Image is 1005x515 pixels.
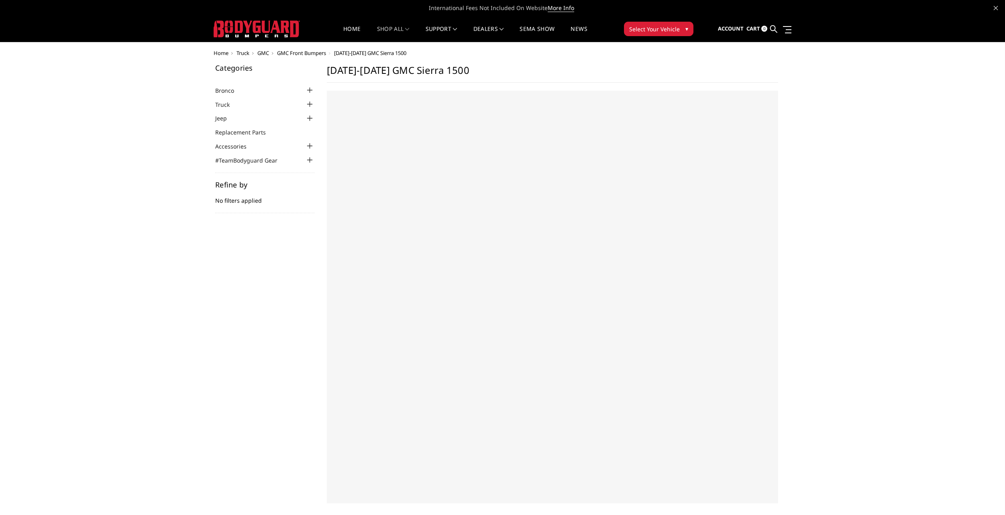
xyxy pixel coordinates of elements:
a: More Info [548,4,574,12]
a: GMC Front Bumpers [277,49,326,57]
a: Replacement Parts [215,128,276,136]
a: Dealers [473,26,504,42]
span: Cart [746,25,760,32]
iframe: Form 0 [335,99,770,495]
a: News [571,26,587,42]
a: SEMA Show [520,26,554,42]
a: Account [718,18,744,40]
a: #TeamBodyguard Gear [215,156,287,165]
span: 0 [761,26,767,32]
div: No filters applied [215,181,315,213]
a: Truck [215,100,240,109]
img: BODYGUARD BUMPERS [214,20,300,37]
a: Jeep [215,114,237,122]
a: Accessories [215,142,257,151]
span: Select Your Vehicle [629,25,680,33]
a: Cart 0 [746,18,767,40]
h1: [DATE]-[DATE] GMC Sierra 1500 [327,64,778,83]
a: Support [426,26,457,42]
a: Home [214,49,228,57]
a: Bronco [215,86,244,95]
span: Account [718,25,744,32]
h5: Refine by [215,181,315,188]
h5: Categories [215,64,315,71]
span: [DATE]-[DATE] GMC Sierra 1500 [334,49,406,57]
a: Truck [236,49,249,57]
button: Select Your Vehicle [624,22,693,36]
a: shop all [377,26,410,42]
span: ▾ [685,24,688,33]
a: Home [343,26,361,42]
a: GMC [257,49,269,57]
